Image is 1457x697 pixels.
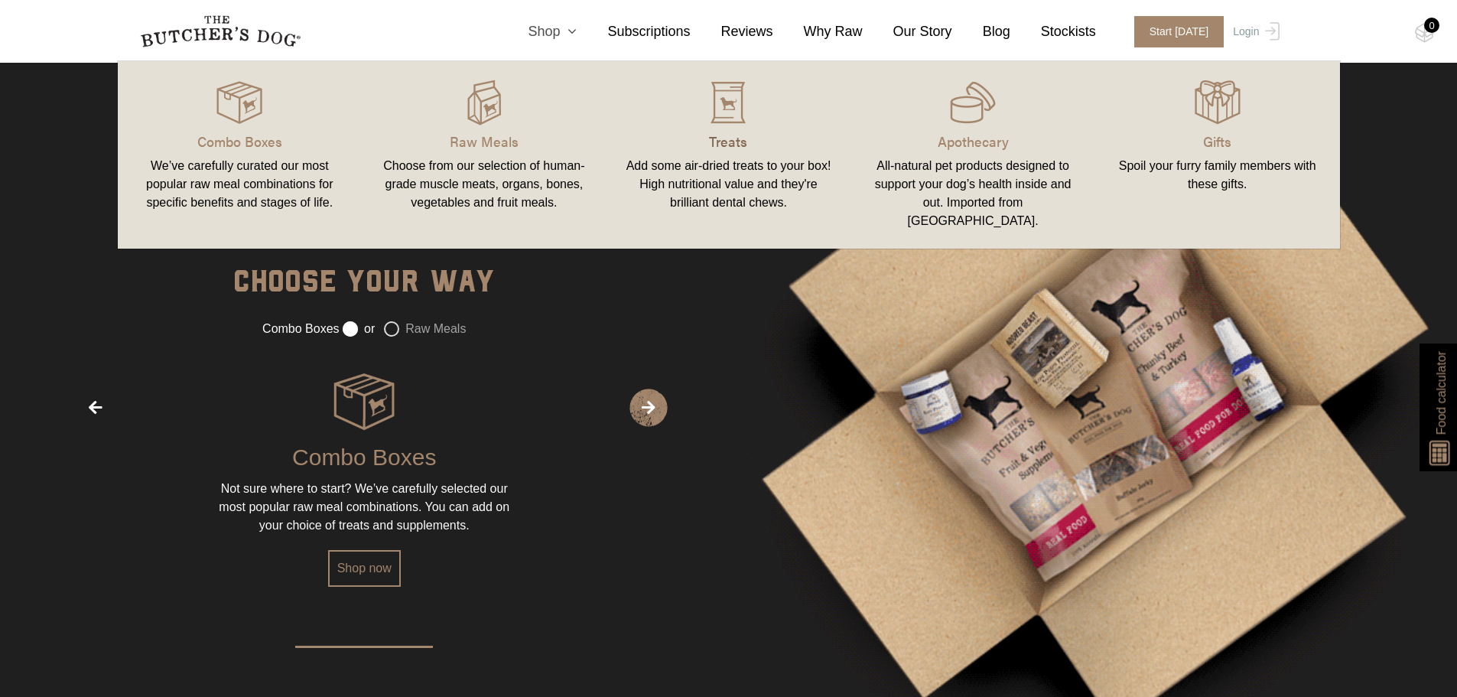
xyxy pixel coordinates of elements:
[1229,16,1279,47] a: Login
[362,77,607,233] a: Raw Meals Choose from our selection of human-grade muscle meats, organs, bones, vegetables and fr...
[850,77,1095,233] a: Apothecary All-natural pet products designed to support your dog’s health inside and out. Importe...
[136,131,344,151] p: Combo Boxes
[1415,23,1434,43] img: TBD_Cart-Empty.png
[380,157,588,212] div: Choose from our selection of human-grade muscle meats, organs, bones, vegetables and fruit meals.
[292,432,436,480] div: Combo Boxes
[607,77,851,233] a: Treats Add some air-dried treats to your box! High nutritional value and they're brilliant dental...
[1119,16,1230,47] a: Start [DATE]
[118,77,363,233] a: Combo Boxes We’ve carefully curated our most popular raw meal combinations for specific benefits ...
[1114,131,1322,151] p: Gifts
[625,131,833,151] p: Treats
[233,259,495,320] div: Choose your way
[262,320,340,338] label: Combo Boxes
[136,157,344,212] div: We’ve carefully curated our most popular raw meal combinations for specific benefits and stages o...
[629,389,668,427] span: Next
[869,157,1077,230] div: All-natural pet products designed to support your dog’s health inside and out. Imported from [GEO...
[1134,16,1224,47] span: Start [DATE]
[773,21,863,42] a: Why Raw
[384,321,466,337] label: Raw Meals
[1010,21,1096,42] a: Stockists
[328,550,401,587] a: Shop now
[380,131,588,151] p: Raw Meals
[625,157,833,212] div: Add some air-dried treats to your box! High nutritional value and they're brilliant dental chews.
[869,131,1077,151] p: Apothecary
[691,21,773,42] a: Reviews
[497,21,577,42] a: Shop
[1424,18,1439,33] div: 0
[1432,351,1450,435] span: Food calculator
[1114,157,1322,194] div: Spoil your furry family members with these gifts.
[211,480,517,535] div: Not sure where to start? We’ve carefully selected our most popular raw meal combinations. You can...
[863,21,952,42] a: Our Story
[577,21,690,42] a: Subscriptions
[343,321,375,337] label: or
[76,389,115,427] span: Previous
[1095,77,1340,233] a: Gifts Spoil your furry family members with these gifts.
[952,21,1010,42] a: Blog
